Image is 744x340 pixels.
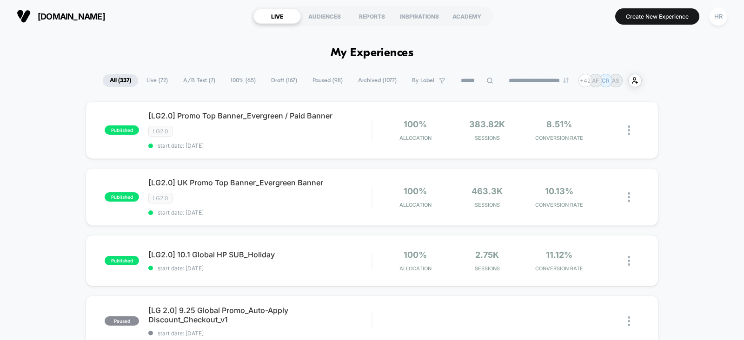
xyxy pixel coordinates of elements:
[628,192,630,202] img: close
[628,125,630,135] img: close
[546,250,572,260] span: 11.12%
[396,9,443,24] div: INSPIRATIONS
[399,202,432,208] span: Allocation
[525,265,593,272] span: CONVERSION RATE
[443,9,491,24] div: ACADEMY
[453,265,521,272] span: Sessions
[602,77,610,84] p: CR
[592,77,599,84] p: AF
[706,7,730,26] button: HR
[545,186,573,196] span: 10.13%
[453,202,521,208] span: Sessions
[578,74,592,87] div: + 42
[105,192,139,202] span: published
[148,330,372,337] span: start date: [DATE]
[709,7,727,26] div: HR
[264,74,304,87] span: Draft ( 167 )
[525,135,593,141] span: CONVERSION RATE
[412,77,434,84] span: By Label
[148,178,372,187] span: [LG2.0] UK Promo Top Banner_Evergreen Banner
[103,74,138,87] span: All ( 337 )
[348,9,396,24] div: REPORTS
[612,77,619,84] p: AS
[148,265,372,272] span: start date: [DATE]
[469,119,505,129] span: 383.82k
[628,256,630,266] img: close
[105,316,139,326] span: paused
[148,209,372,216] span: start date: [DATE]
[628,316,630,326] img: close
[38,12,105,21] span: [DOMAIN_NAME]
[148,142,372,149] span: start date: [DATE]
[176,74,222,87] span: A/B Test ( 7 )
[139,74,175,87] span: Live ( 72 )
[14,9,108,24] button: [DOMAIN_NAME]
[351,74,404,87] span: Archived ( 1077 )
[148,250,372,259] span: [LG2.0] 10.1 Global HP SUB_Holiday
[148,111,372,120] span: [LG2.0] Promo Top Banner_Evergreen / Paid Banner
[475,250,499,260] span: 2.75k
[563,78,569,83] img: end
[615,8,699,25] button: Create New Experience
[301,9,348,24] div: AUDIENCES
[224,74,263,87] span: 100% ( 65 )
[546,119,572,129] span: 8.51%
[404,250,427,260] span: 100%
[331,46,414,60] h1: My Experiences
[105,256,139,265] span: published
[404,119,427,129] span: 100%
[472,186,503,196] span: 463.3k
[306,74,350,87] span: Paused ( 98 )
[399,135,432,141] span: Allocation
[253,9,301,24] div: LIVE
[148,126,173,137] span: LG2.0
[453,135,521,141] span: Sessions
[404,186,427,196] span: 100%
[105,125,139,135] span: published
[525,202,593,208] span: CONVERSION RATE
[148,193,173,203] span: LG2.0
[17,9,31,23] img: Visually logo
[148,306,372,324] span: [LG 2.0] 9.25 Global Promo_Auto-Apply Discount_Checkout_v1
[399,265,432,272] span: Allocation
